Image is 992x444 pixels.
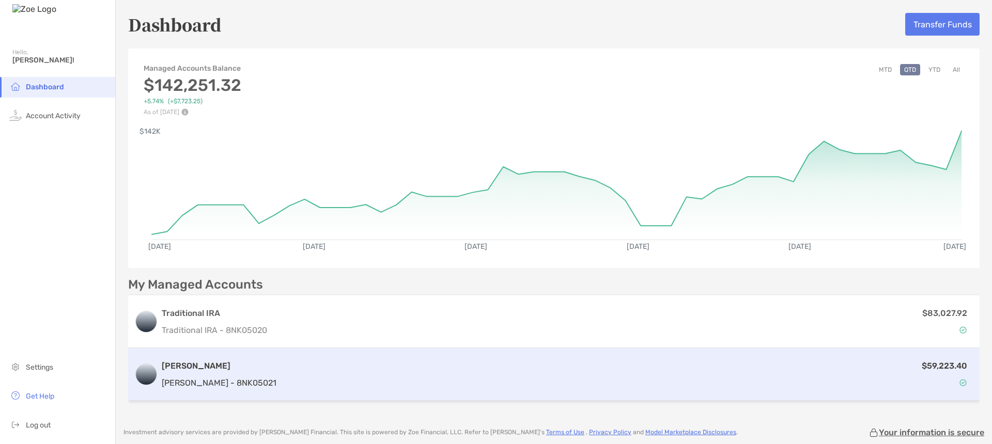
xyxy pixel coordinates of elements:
span: Settings [26,363,53,372]
p: As of [DATE] [144,108,242,116]
span: Dashboard [26,83,64,91]
text: [DATE] [788,242,811,251]
h5: Dashboard [128,12,222,36]
p: My Managed Accounts [128,278,263,291]
img: logout icon [9,418,22,431]
span: [PERSON_NAME]! [12,56,109,65]
text: [DATE] [627,242,649,251]
span: ( +$7,723.25 ) [168,98,203,105]
span: Account Activity [26,112,81,120]
img: logo account [136,311,157,332]
p: Your information is secure [879,427,984,437]
img: Account Status icon [959,326,967,334]
p: $83,027.92 [922,307,967,320]
p: Traditional IRA - 8NK05020 [162,324,267,337]
button: MTD [875,64,896,75]
img: Account Status icon [959,379,967,386]
img: logo account [136,364,157,385]
span: Log out [26,421,51,430]
text: [DATE] [148,242,171,251]
text: [DATE] [943,242,966,251]
text: [DATE] [303,242,326,251]
p: [PERSON_NAME] - 8NK05021 [162,376,276,389]
button: YTD [924,64,944,75]
button: Transfer Funds [905,13,980,36]
img: activity icon [9,109,22,121]
a: Terms of Use [546,429,584,436]
h3: [PERSON_NAME] [162,360,276,372]
h3: Traditional IRA [162,307,267,320]
img: get-help icon [9,389,22,402]
p: Investment advisory services are provided by [PERSON_NAME] Financial . This site is powered by Zo... [123,429,738,436]
img: settings icon [9,360,22,373]
button: All [949,64,964,75]
a: Privacy Policy [589,429,631,436]
text: $142K [139,127,161,136]
h4: Managed Accounts Balance [144,64,242,73]
button: QTD [900,64,920,75]
a: Model Marketplace Disclosures [645,429,736,436]
span: +5.74% [144,98,164,105]
h3: $142,251.32 [144,75,242,95]
p: $59,223.40 [922,359,967,372]
text: [DATE] [464,242,487,251]
img: Performance Info [181,108,189,116]
img: household icon [9,80,22,92]
span: Get Help [26,392,54,401]
img: Zoe Logo [12,4,56,14]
